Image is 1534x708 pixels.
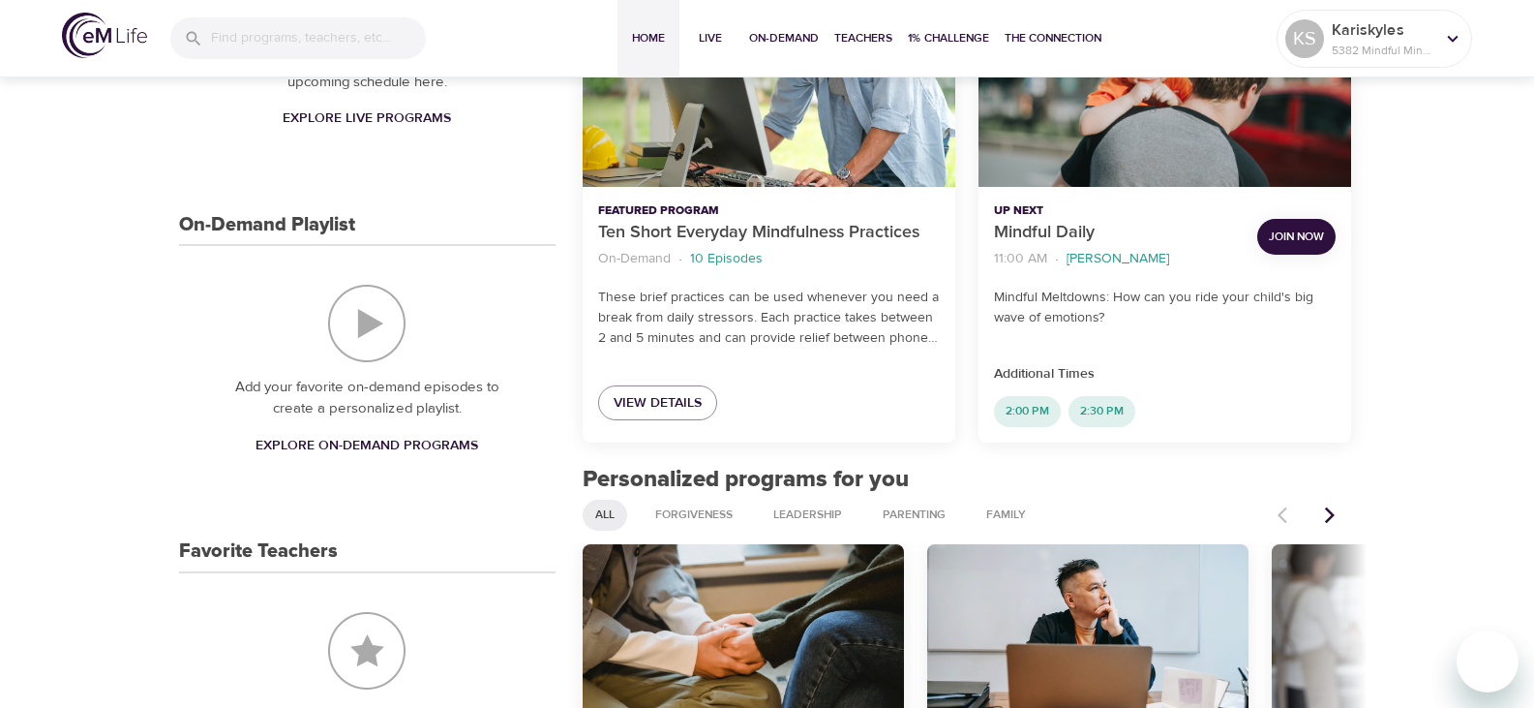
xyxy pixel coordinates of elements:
p: 10 Episodes [690,249,763,269]
div: Forgiveness [643,500,745,531]
img: Favorite Teachers [328,612,406,690]
p: Mindful Daily [994,220,1242,246]
p: 11:00 AM [994,249,1047,269]
span: Parenting [871,507,957,523]
nav: breadcrumb [598,246,940,272]
li: · [678,246,682,272]
span: Live [687,28,734,48]
div: Leadership [761,500,855,531]
span: Leadership [762,507,854,523]
div: Parenting [870,500,958,531]
p: 5382 Mindful Minutes [1332,42,1434,59]
iframe: Button to launch messaging window [1457,631,1519,693]
li: · [1055,246,1059,272]
p: Add your favorite on-demand episodes to create a personalized playlist. [218,377,517,420]
a: Explore Live Programs [275,101,459,137]
a: View Details [598,385,717,421]
button: Join Now [1257,219,1336,255]
nav: breadcrumb [994,246,1242,272]
span: Family [975,507,1038,523]
h2: Personalized programs for you [583,466,1352,494]
p: These brief practices can be used whenever you need a break from daily stressors. Each practice t... [598,288,940,349]
span: 1% Challenge [908,28,989,48]
span: Home [625,28,672,48]
span: Explore On-Demand Programs [256,434,478,458]
p: Additional Times [994,364,1336,385]
p: Ten Short Everyday Mindfulness Practices [598,220,940,246]
div: All [583,500,627,531]
img: logo [62,13,147,58]
div: 2:30 PM [1068,396,1135,427]
span: Forgiveness [644,507,744,523]
span: 2:30 PM [1068,403,1135,419]
span: The Connection [1005,28,1101,48]
p: Kariskyles [1332,18,1434,42]
span: 2:00 PM [994,403,1061,419]
input: Find programs, teachers, etc... [211,17,426,59]
span: All [584,507,626,523]
span: Join Now [1269,227,1324,247]
div: 2:00 PM [994,396,1061,427]
p: Featured Program [598,202,940,220]
span: View Details [614,391,702,416]
div: KS [1285,19,1324,58]
img: On-Demand Playlist [328,285,406,362]
div: Family [974,500,1038,531]
a: Explore On-Demand Programs [248,428,486,464]
button: Next items [1308,494,1351,537]
p: On-Demand [598,249,671,269]
p: Up Next [994,202,1242,220]
p: [PERSON_NAME] [1067,249,1169,269]
h3: Favorite Teachers [179,540,338,563]
span: On-Demand [749,28,819,48]
span: Teachers [834,28,892,48]
p: Mindful Meltdowns: How can you ride your child's big wave of emotions? [994,288,1336,328]
h3: On-Demand Playlist [179,214,355,236]
span: Explore Live Programs [283,107,451,131]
